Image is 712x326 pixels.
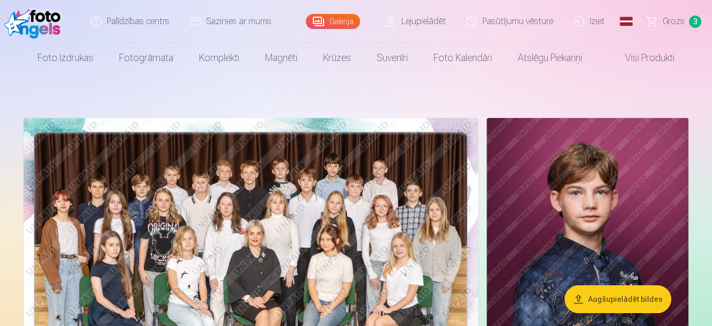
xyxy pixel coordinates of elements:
[505,43,595,73] a: Atslēgu piekariņi
[564,285,671,313] button: Augšupielādēt bildes
[186,43,252,73] a: Komplekti
[4,4,66,39] img: /fa1
[252,43,310,73] a: Magnēti
[663,15,685,28] span: Grozs
[364,43,421,73] a: Suvenīri
[306,14,360,29] a: Galerija
[421,43,505,73] a: Foto kalendāri
[25,43,106,73] a: Foto izdrukas
[689,16,701,28] span: 3
[310,43,364,73] a: Krūzes
[106,43,186,73] a: Fotogrāmata
[595,43,687,73] a: Visi produkti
